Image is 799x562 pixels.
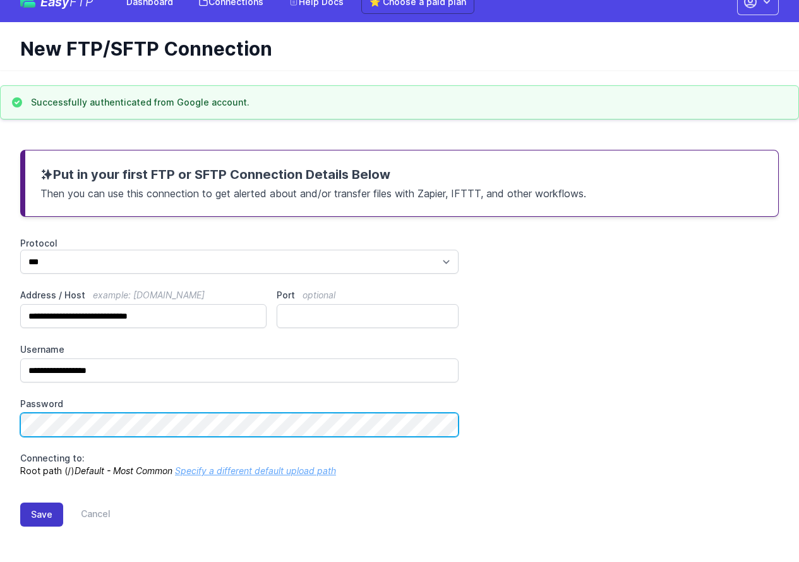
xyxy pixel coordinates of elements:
h3: Put in your first FTP or SFTP Connection Details Below [40,166,763,183]
h3: Successfully authenticated from Google account. [31,96,249,109]
label: Password [20,398,459,410]
label: Address / Host [20,289,267,302]
button: Save [20,503,63,527]
span: Connecting to: [20,453,85,463]
span: example: [DOMAIN_NAME] [93,290,205,300]
i: Default - Most Common [75,465,172,476]
span: optional [303,290,335,300]
p: Root path (/) [20,452,459,477]
label: Port [277,289,459,302]
iframe: Drift Widget Chat Controller [736,499,784,547]
a: Specify a different default upload path [175,465,336,476]
a: Cancel [63,503,111,527]
h1: New FTP/SFTP Connection [20,37,769,60]
label: Protocol [20,237,459,250]
label: Username [20,343,459,356]
p: Then you can use this connection to get alerted about and/or transfer files with Zapier, IFTTT, a... [40,183,763,201]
